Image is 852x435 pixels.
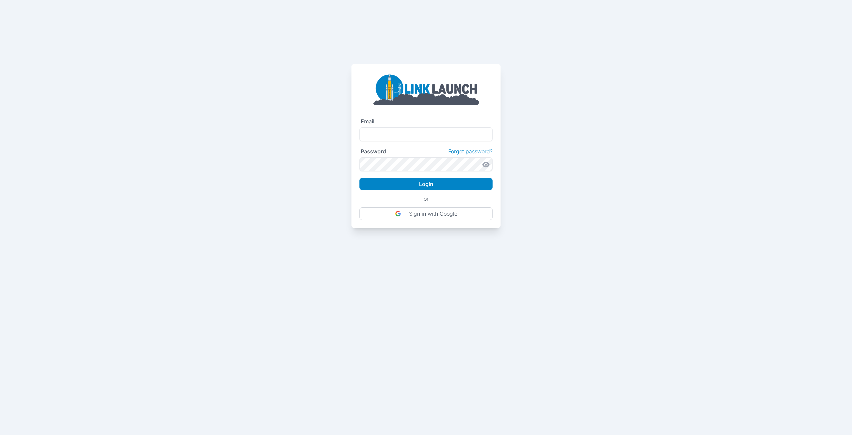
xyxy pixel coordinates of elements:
label: Password [361,148,386,155]
label: Email [361,118,374,125]
button: Login [359,178,493,190]
img: linklaunch_big.2e5cdd30.png [373,72,479,105]
img: DIz4rYaBO0VM93JpwbwaJtqNfEsbwZFgEL50VtgcJLBV6wK9aKtfd+cEkvuBfcC37k9h8VGR+csPdltgAAAABJRU5ErkJggg== [395,211,401,217]
button: Sign in with Google [359,207,493,220]
a: Forgot password? [448,148,493,155]
p: Sign in with Google [409,210,457,217]
p: or [424,195,429,202]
